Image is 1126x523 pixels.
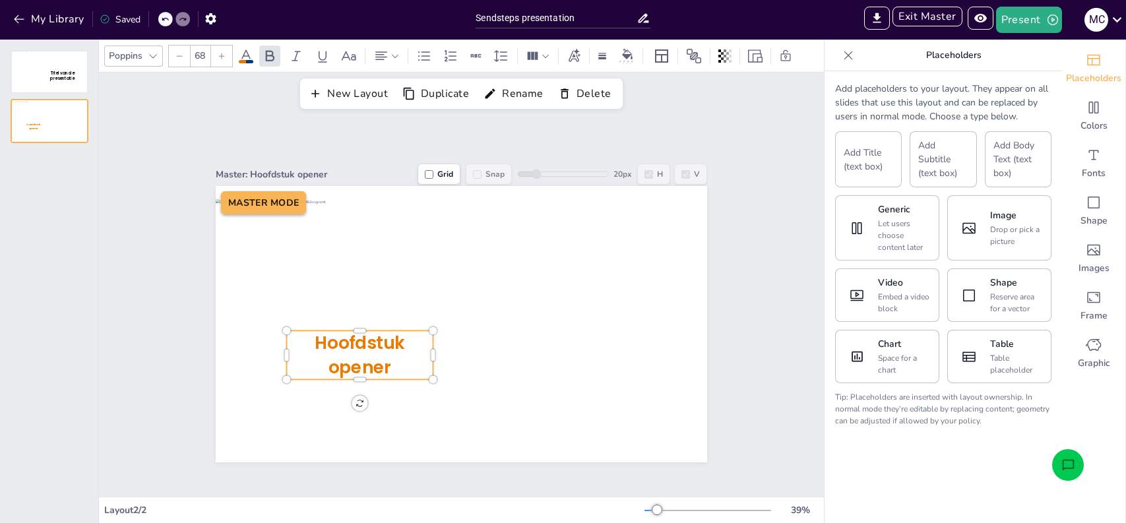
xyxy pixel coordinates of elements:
[968,7,996,33] span: Preview Presentation
[10,9,90,30] button: My Library
[1080,309,1108,323] span: Frame
[1079,262,1110,275] span: Images
[892,7,962,26] button: Exit Master
[1062,235,1125,282] div: Images
[878,337,931,351] div: Chart
[745,46,765,67] div: Resize presentation
[473,170,482,179] input: Snap
[996,7,1062,33] button: Present
[1080,119,1108,133] span: Colors
[1084,7,1108,33] button: M C
[686,48,702,64] span: Position
[990,276,1043,290] div: Shape
[399,82,475,105] button: Duplicate
[315,330,409,379] span: Hoofdstuk opener
[947,268,1051,322] button: ShapeReserve area for a vector
[674,164,707,185] label: V
[476,9,637,28] input: Insert title
[985,131,1051,187] button: Add Body Text (text box)
[878,352,931,376] div: Space for a chart
[878,276,931,290] div: Video
[1062,187,1125,235] div: Shape
[418,164,460,185] label: Grid
[864,7,890,33] span: Export to PowerPoint
[878,291,931,315] div: Embed a video block
[947,195,1051,261] button: ImageDrop or pick a picture
[637,164,670,185] label: H
[892,7,967,33] span: Exit Master Mode
[859,40,1049,71] p: Placeholders
[910,131,976,187] button: Add Subtitle (text box)
[1062,282,1125,330] div: Frame
[835,195,939,261] button: GenericLet users choose content later
[681,170,690,179] input: V
[216,168,418,181] div: Master: Hoofdstuk opener
[1062,140,1125,187] div: Fonts
[106,46,145,65] div: Poppins
[990,337,1043,351] div: Table
[555,82,617,105] button: Delete
[835,330,939,383] button: ChartSpace for a chart
[835,268,939,322] button: VideoEmbed a video block
[100,13,141,26] div: Saved
[990,291,1043,315] div: Reserve area for a vector
[990,224,1043,247] div: Drop or pick a picture
[835,131,902,187] button: Add Title (text box)
[947,330,1051,383] button: TableTable placeholder
[425,170,433,179] input: Grid
[1062,330,1125,377] div: Graphic
[644,170,653,179] input: H
[480,82,549,105] button: Rename
[835,391,1051,427] div: Tip: Placeholders are inserted with layout ownership. In normal mode they’re editable by replacin...
[1062,45,1125,92] div: Placeholders
[104,503,644,517] div: Layout 2 / 2
[1066,72,1121,85] span: Placeholders
[878,218,931,253] div: Let users choose content later
[564,46,584,67] div: Text effects
[1082,167,1106,180] span: Fonts
[466,164,512,185] label: Snap
[878,202,931,216] div: Generic
[990,208,1043,222] div: Image
[1080,214,1108,228] span: Shape
[305,82,394,105] button: New Layout
[1078,357,1110,370] span: Graphic
[595,46,610,67] div: Border settings
[784,503,816,517] div: 39 %
[617,49,637,63] div: Background color
[1084,8,1108,32] div: M C
[613,168,632,180] span: 20 px
[835,82,1051,123] div: Add placeholders to your layout. They appear on all slides that use this layout and can be replac...
[523,46,553,67] div: Column Count
[1062,92,1125,140] div: Colors
[990,352,1043,376] div: Table placeholder
[651,46,672,67] div: Layout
